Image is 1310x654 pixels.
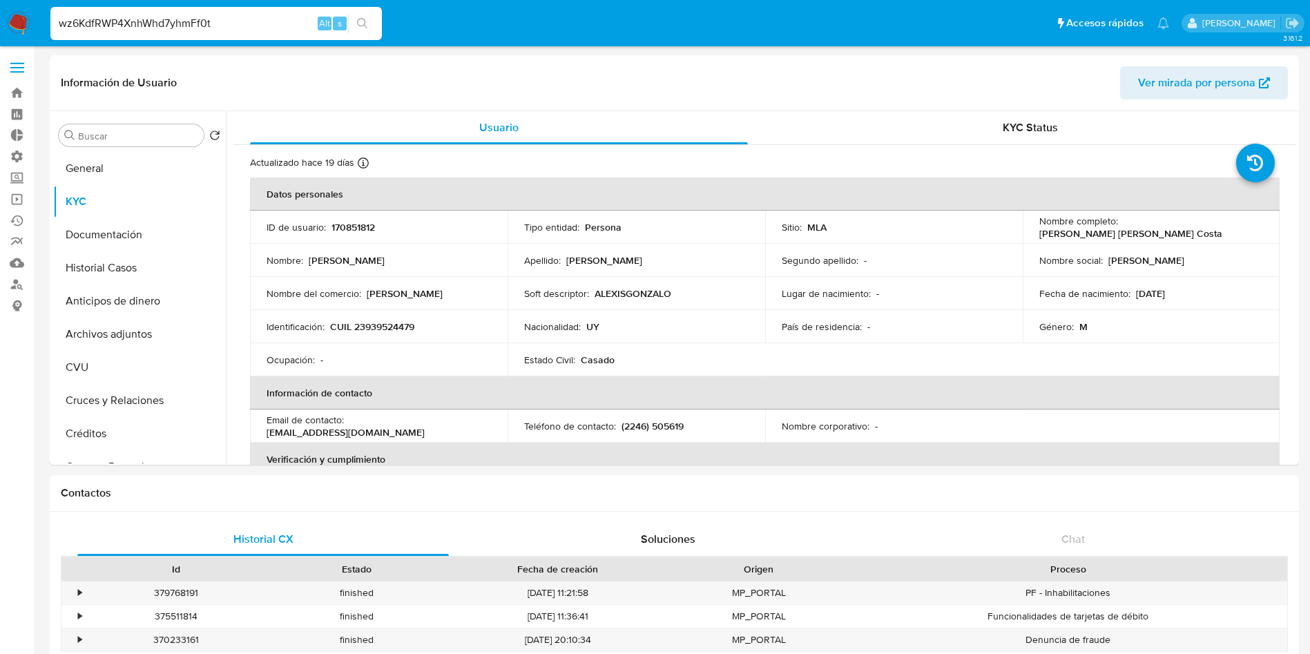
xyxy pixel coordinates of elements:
[53,251,226,285] button: Historial Casos
[86,581,267,604] div: 379768191
[61,486,1288,500] h1: Contactos
[875,420,878,432] p: -
[367,287,443,300] p: [PERSON_NAME]
[250,376,1280,410] th: Información de contacto
[1202,17,1280,30] p: gustavo.deseta@mercadolibre.com
[320,354,323,366] p: -
[524,287,589,300] p: Soft descriptor :
[668,581,849,604] div: MP_PORTAL
[50,15,382,32] input: Buscar usuario o caso...
[78,633,81,646] div: •
[53,450,226,483] button: Cuentas Bancarias
[524,354,575,366] p: Estado Civil :
[319,17,330,30] span: Alt
[1138,66,1255,99] span: Ver mirada por persona
[524,254,561,267] p: Apellido :
[338,17,342,30] span: s
[849,628,1287,651] div: Denuncia de fraude
[1039,215,1118,227] p: Nombre completo :
[864,254,867,267] p: -
[782,420,869,432] p: Nombre corporativo :
[233,531,293,547] span: Historial CX
[859,562,1278,576] div: Proceso
[330,320,414,333] p: CUIL 23939524479
[867,320,870,333] p: -
[668,605,849,628] div: MP_PORTAL
[1039,287,1130,300] p: Fecha de nacimiento :
[524,221,579,233] p: Tipo entidad :
[641,531,695,547] span: Soluciones
[64,130,75,141] button: Buscar
[678,562,840,576] div: Origen
[331,221,375,233] p: 170851812
[457,562,659,576] div: Fecha de creación
[309,254,385,267] p: [PERSON_NAME]
[807,221,827,233] p: MLA
[276,562,438,576] div: Estado
[782,254,858,267] p: Segundo apellido :
[447,605,668,628] div: [DATE] 11:36:41
[86,605,267,628] div: 375511814
[267,320,325,333] p: Identificación :
[250,156,354,169] p: Actualizado hace 19 días
[447,628,668,651] div: [DATE] 20:10:34
[267,287,361,300] p: Nombre del comercio :
[581,354,615,366] p: Casado
[78,130,198,142] input: Buscar
[1157,17,1169,29] a: Notificaciones
[1066,16,1144,30] span: Accesos rápidos
[447,581,668,604] div: [DATE] 11:21:58
[53,152,226,185] button: General
[1039,227,1222,240] p: [PERSON_NAME] [PERSON_NAME] Costa
[622,420,684,432] p: (2246) 505619
[348,14,376,33] button: search-icon
[267,628,447,651] div: finished
[95,562,257,576] div: Id
[250,443,1280,476] th: Verificación y cumplimiento
[1039,254,1103,267] p: Nombre social :
[1120,66,1288,99] button: Ver mirada por persona
[524,420,616,432] p: Teléfono de contacto :
[53,318,226,351] button: Archivos adjuntos
[849,581,1287,604] div: PF - Inhabilitaciones
[267,581,447,604] div: finished
[78,586,81,599] div: •
[267,605,447,628] div: finished
[668,628,849,651] div: MP_PORTAL
[1003,119,1058,135] span: KYC Status
[782,320,862,333] p: País de residencia :
[53,185,226,218] button: KYC
[267,414,344,426] p: Email de contacto :
[53,351,226,384] button: CVU
[267,354,315,366] p: Ocupación :
[479,119,519,135] span: Usuario
[1136,287,1165,300] p: [DATE]
[849,605,1287,628] div: Funcionalidades de tarjetas de débito
[586,320,599,333] p: UY
[53,384,226,417] button: Cruces y Relaciones
[267,221,326,233] p: ID de usuario :
[1061,531,1085,547] span: Chat
[53,285,226,318] button: Anticipos de dinero
[782,287,871,300] p: Lugar de nacimiento :
[1108,254,1184,267] p: [PERSON_NAME]
[86,628,267,651] div: 370233161
[53,218,226,251] button: Documentación
[53,417,226,450] button: Créditos
[1285,16,1300,30] a: Salir
[250,177,1280,211] th: Datos personales
[1079,320,1088,333] p: M
[595,287,671,300] p: ALEXISGONZALO
[782,221,802,233] p: Sitio :
[1039,320,1074,333] p: Género :
[585,221,622,233] p: Persona
[267,426,425,439] p: [EMAIL_ADDRESS][DOMAIN_NAME]
[78,610,81,623] div: •
[209,130,220,145] button: Volver al orden por defecto
[876,287,879,300] p: -
[267,254,303,267] p: Nombre :
[566,254,642,267] p: [PERSON_NAME]
[61,76,177,90] h1: Información de Usuario
[524,320,581,333] p: Nacionalidad :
